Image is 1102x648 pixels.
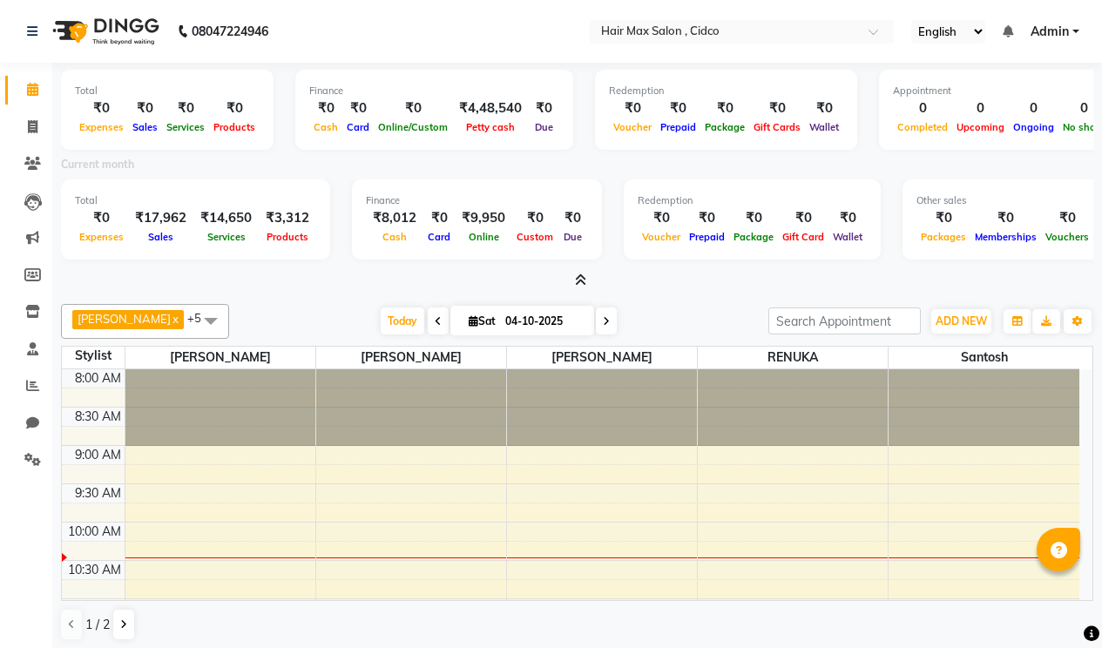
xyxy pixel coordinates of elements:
[75,121,128,133] span: Expenses
[62,347,125,365] div: Stylist
[1041,208,1093,228] div: ₹0
[209,121,260,133] span: Products
[656,121,700,133] span: Prepaid
[366,208,423,228] div: ₹8,012
[209,98,260,118] div: ₹0
[1009,121,1058,133] span: Ongoing
[700,98,749,118] div: ₹0
[828,231,867,243] span: Wallet
[342,121,374,133] span: Card
[316,347,506,368] span: [PERSON_NAME]
[970,208,1041,228] div: ₹0
[64,599,125,618] div: 11:00 AM
[936,314,987,327] span: ADD NEW
[778,208,828,228] div: ₹0
[916,231,970,243] span: Packages
[128,121,162,133] span: Sales
[64,523,125,541] div: 10:00 AM
[44,7,164,56] img: logo
[889,347,1079,368] span: santosh
[171,312,179,326] a: x
[698,347,888,368] span: RENUKA
[193,208,259,228] div: ₹14,650
[893,121,952,133] span: Completed
[609,121,656,133] span: Voucher
[700,121,749,133] span: Package
[1029,578,1085,631] iframe: chat widget
[512,231,558,243] span: Custom
[75,193,316,208] div: Total
[128,98,162,118] div: ₹0
[423,231,455,243] span: Card
[768,307,921,334] input: Search Appointment
[931,309,991,334] button: ADD NEW
[1031,23,1069,41] span: Admin
[128,208,193,228] div: ₹17,962
[529,98,559,118] div: ₹0
[559,231,586,243] span: Due
[71,369,125,388] div: 8:00 AM
[71,408,125,426] div: 8:30 AM
[452,98,529,118] div: ₹4,48,540
[71,484,125,503] div: 9:30 AM
[75,84,260,98] div: Total
[749,121,805,133] span: Gift Cards
[75,231,128,243] span: Expenses
[75,98,128,118] div: ₹0
[262,231,313,243] span: Products
[609,84,843,98] div: Redemption
[78,312,171,326] span: [PERSON_NAME]
[1009,98,1058,118] div: 0
[342,98,374,118] div: ₹0
[507,347,697,368] span: [PERSON_NAME]
[558,208,588,228] div: ₹0
[462,121,519,133] span: Petty cash
[916,208,970,228] div: ₹0
[71,446,125,464] div: 9:00 AM
[162,98,209,118] div: ₹0
[125,347,315,368] span: [PERSON_NAME]
[685,208,729,228] div: ₹0
[893,98,952,118] div: 0
[381,307,424,334] span: Today
[805,121,843,133] span: Wallet
[970,231,1041,243] span: Memberships
[805,98,843,118] div: ₹0
[500,308,587,334] input: 2025-10-04
[455,208,512,228] div: ₹9,950
[309,98,342,118] div: ₹0
[85,616,110,634] span: 1 / 2
[638,193,867,208] div: Redemption
[609,98,656,118] div: ₹0
[729,231,778,243] span: Package
[374,98,452,118] div: ₹0
[464,314,500,327] span: Sat
[144,231,178,243] span: Sales
[162,121,209,133] span: Services
[828,208,867,228] div: ₹0
[61,157,134,172] label: Current month
[259,208,316,228] div: ₹3,312
[378,231,411,243] span: Cash
[75,208,128,228] div: ₹0
[638,231,685,243] span: Voucher
[192,7,268,56] b: 08047224946
[374,121,452,133] span: Online/Custom
[531,121,558,133] span: Due
[187,311,214,325] span: +5
[778,231,828,243] span: Gift Card
[203,231,250,243] span: Services
[638,208,685,228] div: ₹0
[729,208,778,228] div: ₹0
[464,231,504,243] span: Online
[656,98,700,118] div: ₹0
[512,208,558,228] div: ₹0
[309,121,342,133] span: Cash
[749,98,805,118] div: ₹0
[952,121,1009,133] span: Upcoming
[423,208,455,228] div: ₹0
[64,561,125,579] div: 10:30 AM
[952,98,1009,118] div: 0
[685,231,729,243] span: Prepaid
[1041,231,1093,243] span: Vouchers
